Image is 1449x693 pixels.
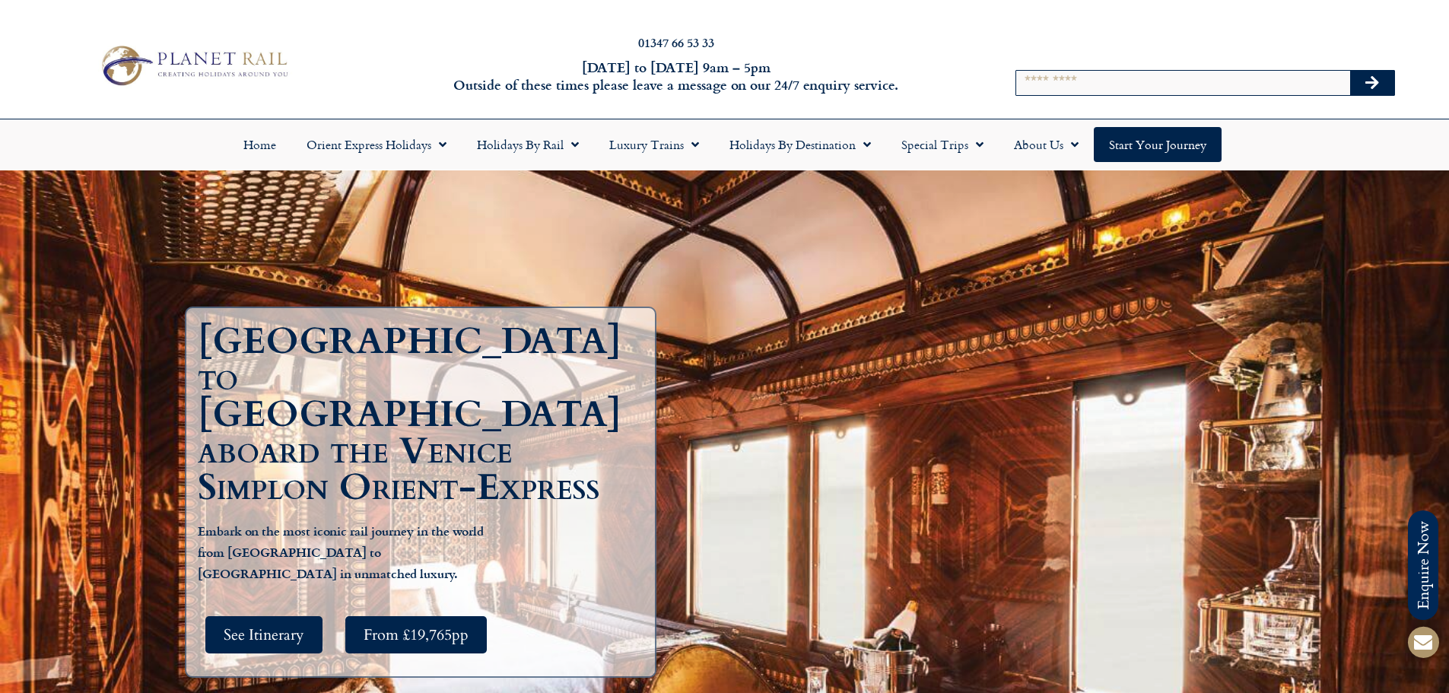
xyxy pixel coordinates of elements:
[886,127,999,162] a: Special Trips
[94,41,293,90] img: Planet Rail Train Holidays Logo
[205,616,323,653] a: See Itinerary
[462,127,594,162] a: Holidays by Rail
[291,127,462,162] a: Orient Express Holidays
[345,616,487,653] a: From £19,765pp
[594,127,714,162] a: Luxury Trains
[198,323,651,506] h1: [GEOGRAPHIC_DATA] to [GEOGRAPHIC_DATA] aboard the Venice Simplon Orient-Express
[224,625,304,644] span: See Itinerary
[364,625,469,644] span: From £19,765pp
[1094,127,1222,162] a: Start your Journey
[198,522,484,581] strong: Embark on the most iconic rail journey in the world from [GEOGRAPHIC_DATA] to [GEOGRAPHIC_DATA] i...
[1350,71,1394,95] button: Search
[638,33,714,51] a: 01347 66 53 33
[228,127,291,162] a: Home
[390,59,962,94] h6: [DATE] to [DATE] 9am – 5pm Outside of these times please leave a message on our 24/7 enquiry serv...
[714,127,886,162] a: Holidays by Destination
[999,127,1094,162] a: About Us
[8,127,1441,162] nav: Menu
